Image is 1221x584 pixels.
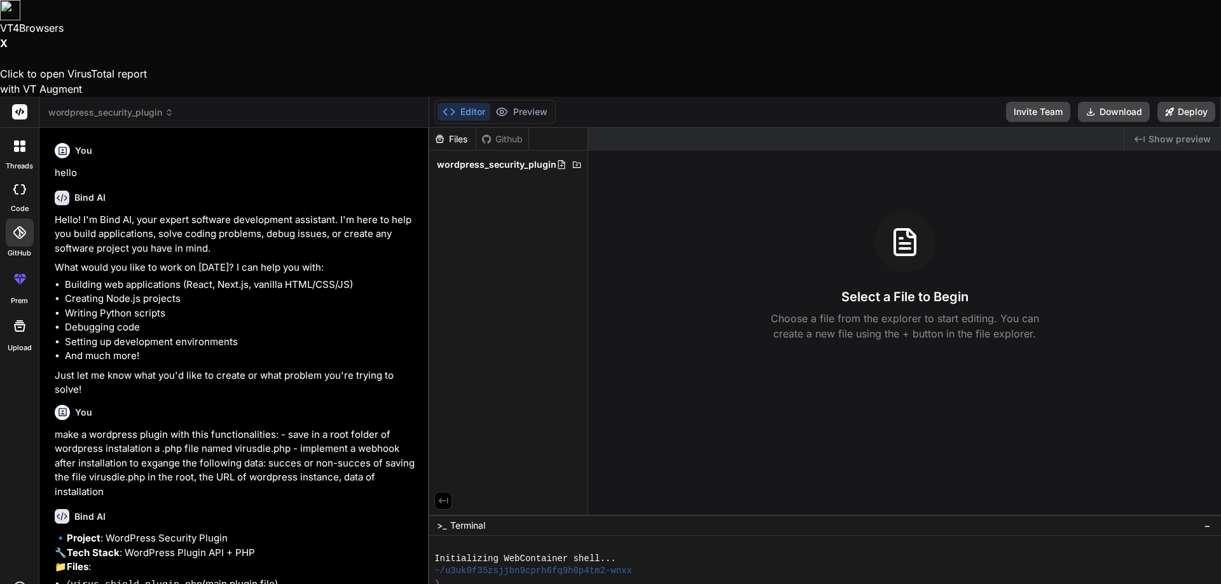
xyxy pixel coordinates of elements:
[67,547,120,559] strong: Tech Stack
[437,519,446,532] span: >_
[65,335,417,350] li: Setting up development environments
[55,166,417,180] p: hello
[438,103,490,121] button: Editor
[75,144,92,157] h6: You
[55,261,417,275] p: What would you like to work on [DATE]? I can help you with:
[6,161,33,172] label: threads
[67,560,88,573] strong: Files
[1149,133,1211,146] span: Show preview
[1201,515,1213,536] button: −
[1006,102,1070,122] button: Invite Team
[48,106,174,119] span: wordpress_security_plugin
[55,369,417,397] p: Just let me know what you'd like to create or what problem you're trying to solve!
[762,311,1047,341] p: Choose a file from the explorer to start editing. You can create a new file using the + button in...
[8,248,31,259] label: GitHub
[841,288,969,306] h3: Select a File to Begin
[476,133,528,146] div: Github
[8,343,32,353] label: Upload
[55,531,417,574] p: 🔹 : WordPress Security Plugin 🔧 : WordPress Plugin API + PHP 📁 :
[65,292,417,306] li: Creating Node.js projects
[65,278,417,292] li: Building web applications (React, Next.js, vanilla HTML/CSS/JS)
[65,320,417,335] li: Debugging code
[437,158,556,171] span: wordpress_security_plugin
[55,428,417,499] p: make a wordpress plugin with this functionalities: - save in a root folder of wordpress instalati...
[65,349,417,363] li: And much more!
[75,406,92,419] h6: You
[67,532,100,544] strong: Project
[11,203,29,214] label: code
[65,306,417,321] li: Writing Python scripts
[74,510,106,523] h6: Bind AI
[490,103,553,121] button: Preview
[1078,102,1150,122] button: Download
[1204,519,1211,532] span: −
[11,295,28,306] label: prem
[429,133,476,146] div: Files
[434,553,616,565] span: Initializing WebContainer shell...
[1157,102,1215,122] button: Deploy
[450,519,485,532] span: Terminal
[55,213,417,256] p: Hello! I'm Bind AI, your expert software development assistant. I'm here to help you build applic...
[434,565,632,577] span: ~/u3uk0f35zsjjbn9cprh6fq9h0p4tm2-wnxx
[74,191,106,204] h6: Bind AI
